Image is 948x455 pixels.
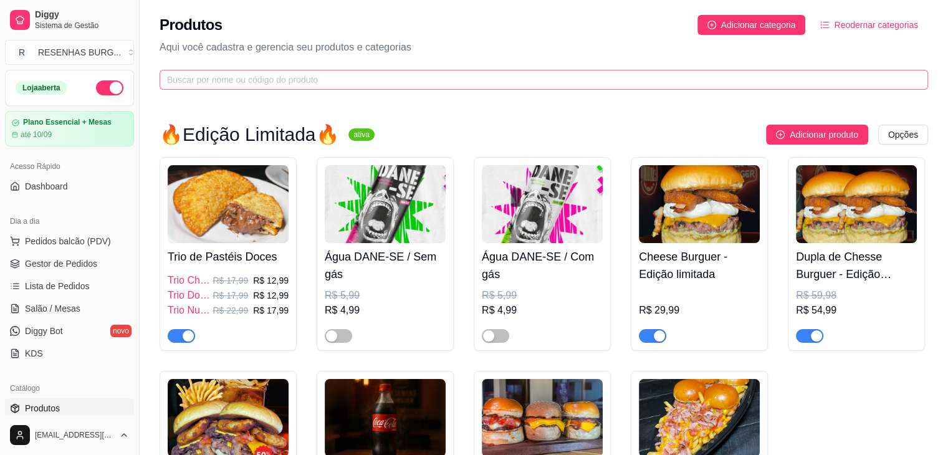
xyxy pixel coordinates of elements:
[5,211,134,231] div: Dia a dia
[5,254,134,274] a: Gestor de Pedidos
[35,9,129,21] span: Diggy
[168,273,210,288] span: Trio Chocolate
[878,125,928,145] button: Opções
[168,165,289,243] img: product-image
[5,299,134,318] a: Salão / Mesas
[25,347,43,360] span: KDS
[810,15,928,35] button: Reodernar categorias
[168,288,210,303] span: Trio Doce de Leite
[639,248,760,283] h4: Cheese Burguer - Edição limitada
[482,165,603,243] img: product-image
[796,165,917,243] img: product-image
[5,276,134,296] a: Lista de Pedidos
[25,257,97,270] span: Gestor de Pedidos
[213,304,248,317] p: R$ 22,99
[35,430,114,440] span: [EMAIL_ADDRESS][DOMAIN_NAME]
[213,289,248,302] p: R$ 17,99
[820,21,829,29] span: ordered-list
[639,303,760,318] div: R$ 29,99
[834,18,918,32] span: Reodernar categorias
[766,125,868,145] button: Adicionar produto
[25,325,63,337] span: Diggy Bot
[325,165,446,243] img: product-image
[325,288,446,303] div: R$ 5,99
[160,15,223,35] h2: Produtos
[325,248,446,283] h4: Água DANE-SE / Sem gás
[697,15,806,35] button: Adicionar categoria
[5,378,134,398] div: Catálogo
[5,40,134,65] button: Select a team
[16,46,28,59] span: R
[21,130,52,140] article: até 10/09
[5,156,134,176] div: Acesso Rápido
[796,248,917,283] h4: Dupla de Chesse Burguer - Edição Limitada
[796,288,917,303] div: R$ 59,98
[213,274,248,287] p: R$ 17,99
[168,248,289,266] h4: Trio de Pastéis Doces
[168,303,210,318] span: Trio Nutella
[776,130,785,139] span: plus-circle
[5,5,134,35] a: DiggySistema de Gestão
[888,128,918,141] span: Opções
[160,40,928,55] p: Aqui você cadastra e gerencia seu produtos e categorias
[5,398,134,418] a: Produtos
[5,111,134,146] a: Plano Essencial + Mesasaté 10/09
[253,289,289,302] p: R$ 12,99
[325,303,446,318] div: R$ 4,99
[796,303,917,318] div: R$ 54,99
[253,304,289,317] p: R$ 17,99
[5,231,134,251] button: Pedidos balcão (PDV)
[482,303,603,318] div: R$ 4,99
[348,128,374,141] sup: ativa
[25,280,90,292] span: Lista de Pedidos
[23,118,112,127] article: Plano Essencial + Mesas
[253,274,289,287] p: R$ 12,99
[639,165,760,243] img: product-image
[721,18,796,32] span: Adicionar categoria
[25,180,68,193] span: Dashboard
[160,127,338,142] h3: 🔥Edição Limitada🔥
[25,402,60,414] span: Produtos
[5,176,134,196] a: Dashboard
[790,128,858,141] span: Adicionar produto
[35,21,129,31] span: Sistema de Gestão
[482,248,603,283] h4: Água DANE-SE / Com gás
[167,73,911,87] input: Buscar por nome ou código do produto
[25,302,80,315] span: Salão / Mesas
[482,288,603,303] div: R$ 5,99
[25,235,111,247] span: Pedidos balcão (PDV)
[38,46,121,59] div: RESENHAS BURG ...
[5,343,134,363] a: KDS
[707,21,716,29] span: plus-circle
[5,321,134,341] a: Diggy Botnovo
[16,81,67,95] div: Loja aberta
[5,420,134,450] button: [EMAIL_ADDRESS][DOMAIN_NAME]
[96,80,123,95] button: Alterar Status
